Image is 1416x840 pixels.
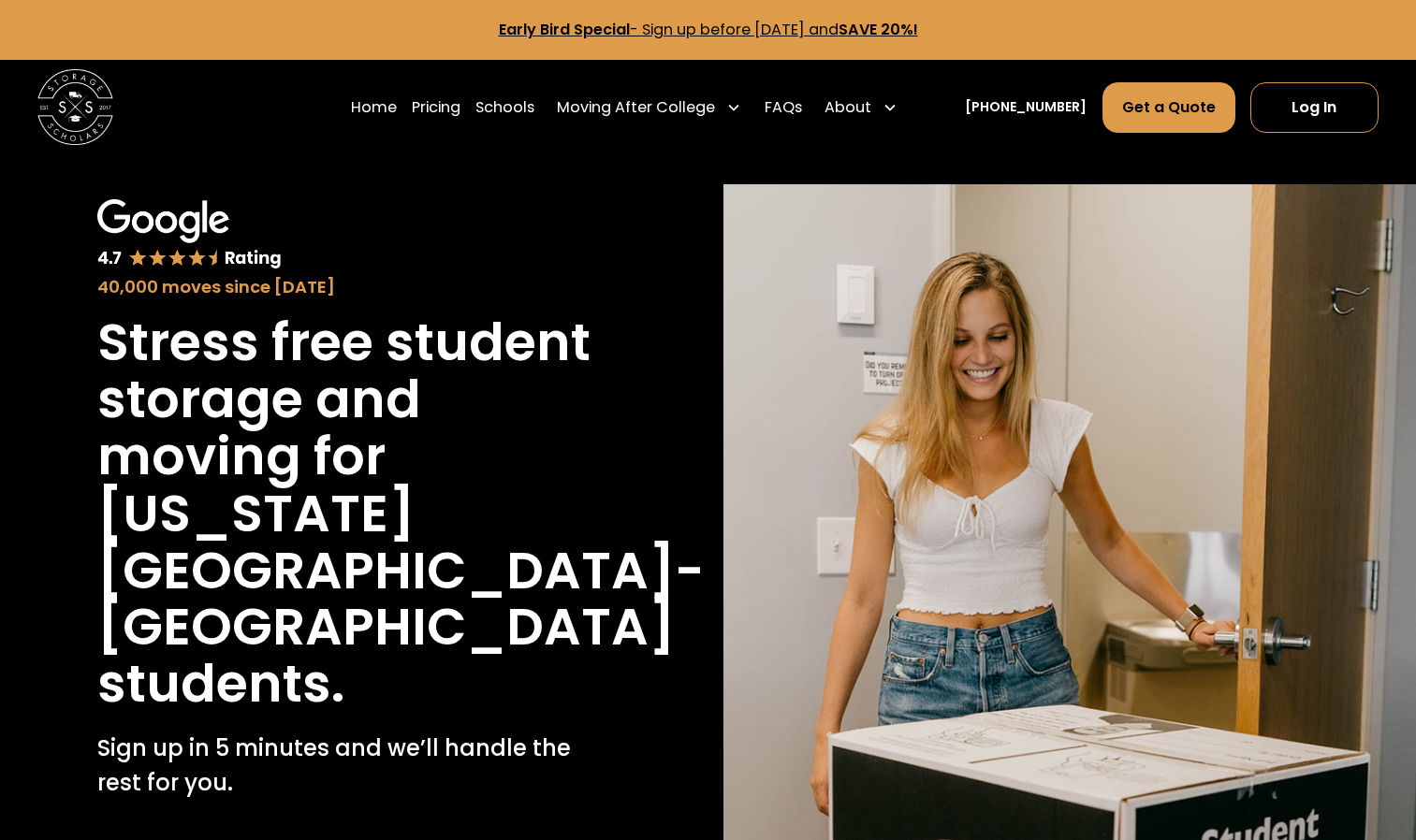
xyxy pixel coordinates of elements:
div: 40,000 moves since [DATE] [97,274,596,299]
a: Schools [475,81,534,134]
div: Moving After College [557,96,715,119]
a: home [37,69,113,145]
h1: students. [97,656,344,713]
a: Log In [1250,82,1379,133]
strong: SAVE 20%! [839,19,918,40]
div: About [817,81,905,134]
a: Pricing [412,81,460,134]
h1: Stress free student storage and moving for [97,314,596,485]
strong: Early Bird Special [499,19,630,40]
a: [PHONE_NUMBER] [965,97,1087,117]
a: Early Bird Special- Sign up before [DATE] andSAVE 20%! [499,19,918,40]
a: Get a Quote [1102,82,1235,133]
a: FAQs [765,81,802,134]
p: Sign up in 5 minutes and we’ll handle the rest for you. [97,731,596,799]
img: Google 4.7 star rating [97,199,282,269]
img: Storage Scholars main logo [37,69,113,145]
div: Moving After College [549,81,749,134]
a: Home [351,81,397,134]
h1: [US_STATE][GEOGRAPHIC_DATA]-[GEOGRAPHIC_DATA] [97,485,705,657]
div: About [825,96,871,119]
